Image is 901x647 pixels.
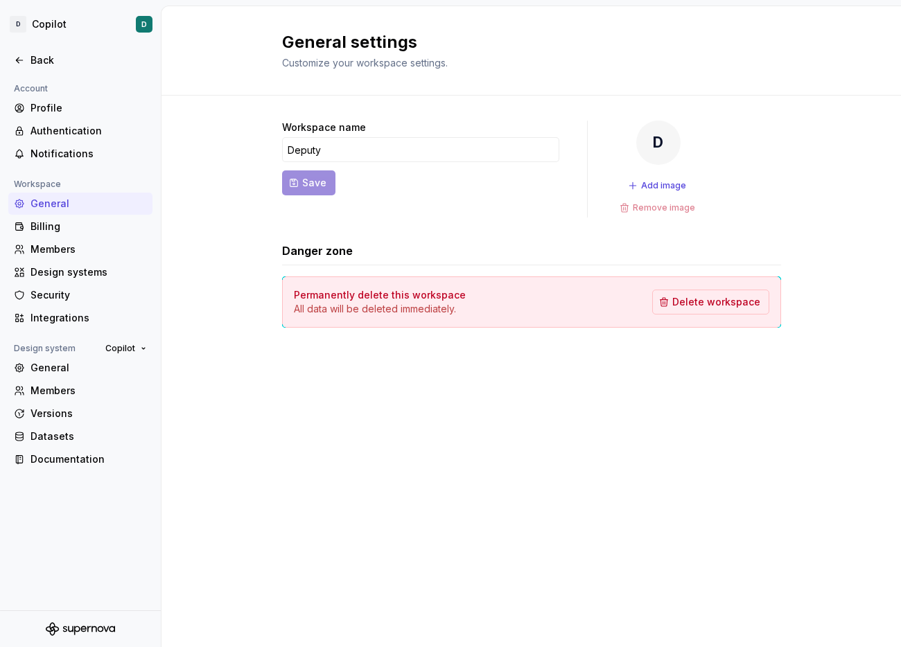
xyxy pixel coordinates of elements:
div: D [636,121,681,165]
button: Delete workspace [652,290,769,314]
svg: Supernova Logo [46,622,115,636]
a: Members [8,380,152,402]
a: Integrations [8,307,152,329]
div: Copilot [32,17,67,31]
h4: Permanently delete this workspace [294,288,466,302]
span: Add image [641,180,686,191]
button: Add image [624,176,692,195]
label: Workspace name [282,121,366,134]
div: Security [30,288,147,302]
div: Workspace [8,176,67,193]
div: D [141,19,147,30]
div: Integrations [30,311,147,325]
div: Documentation [30,452,147,466]
div: Back [30,53,147,67]
button: DCopilotD [3,9,158,39]
div: General [30,361,147,375]
span: Copilot [105,343,135,354]
div: Notifications [30,147,147,161]
div: Versions [30,407,147,420]
a: Design systems [8,261,152,283]
a: Notifications [8,143,152,165]
a: Back [8,49,152,71]
div: Members [30,384,147,398]
a: Profile [8,97,152,119]
div: Datasets [30,429,147,443]
div: Account [8,80,53,97]
div: D [10,16,26,33]
p: All data will be deleted immediately. [294,302,466,316]
a: Documentation [8,448,152,470]
div: Design system [8,340,81,357]
a: General [8,193,152,215]
div: Members [30,242,147,256]
a: Datasets [8,425,152,447]
span: Delete workspace [672,295,760,309]
a: Versions [8,402,152,425]
h2: General settings [282,31,764,53]
div: General [30,197,147,211]
a: Members [8,238,152,260]
div: Design systems [30,265,147,279]
a: Billing [8,215,152,238]
a: Security [8,284,152,306]
h3: Danger zone [282,242,353,259]
span: Customize your workspace settings. [282,57,448,69]
a: Authentication [8,120,152,142]
div: Authentication [30,124,147,138]
div: Profile [30,101,147,115]
a: General [8,357,152,379]
div: Billing [30,220,147,233]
